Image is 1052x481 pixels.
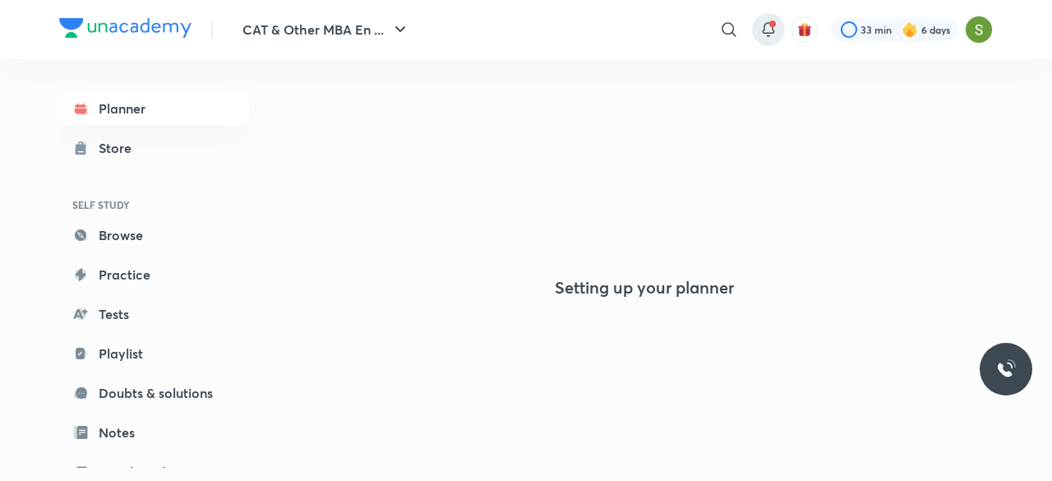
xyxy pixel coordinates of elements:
div: Store [99,138,141,158]
h4: Setting up your planner [555,278,734,298]
a: Company Logo [59,18,191,42]
a: Browse [59,219,250,252]
h6: SELF STUDY [59,191,250,219]
button: CAT & Other MBA En ... [233,13,420,46]
img: Samridhi Vij [965,16,993,44]
a: Playlist [59,337,250,370]
img: avatar [797,22,812,37]
a: Tests [59,298,250,331]
img: ttu [996,359,1016,379]
a: Notes [59,416,250,449]
img: streak [902,21,918,38]
a: Store [59,132,250,164]
img: Company Logo [59,18,191,38]
button: avatar [791,16,818,43]
a: Practice [59,258,250,291]
a: Doubts & solutions [59,377,250,409]
a: Planner [59,92,250,125]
